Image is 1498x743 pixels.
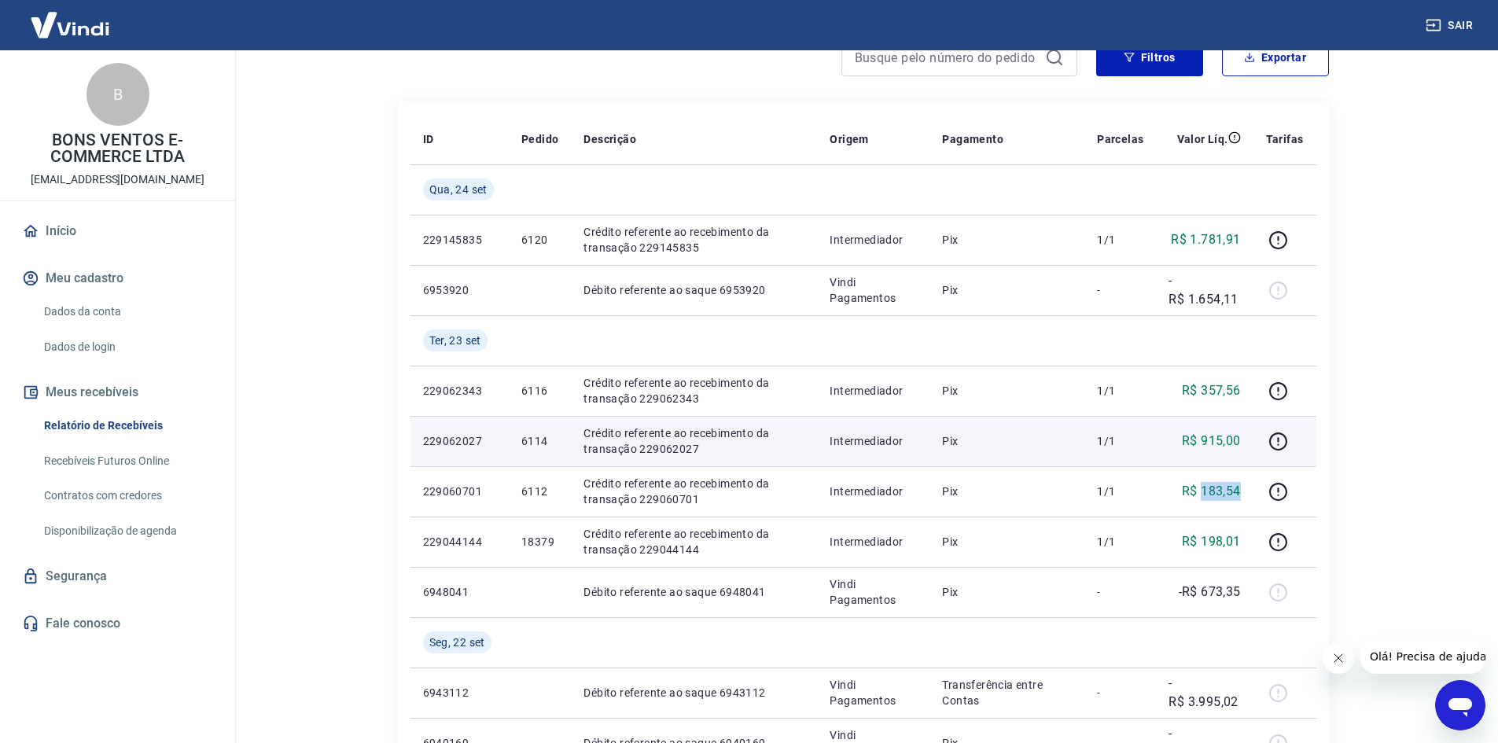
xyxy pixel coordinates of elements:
[1097,383,1143,399] p: 1/1
[423,433,496,449] p: 229062027
[583,526,804,557] p: Crédito referente ao recebimento da transação 229044144
[423,383,496,399] p: 229062343
[423,232,496,248] p: 229145835
[1182,381,1241,400] p: R$ 357,56
[521,232,558,248] p: 6120
[1266,131,1304,147] p: Tarifas
[38,515,216,547] a: Disponibilização de agenda
[38,410,216,442] a: Relatório de Recebíveis
[1096,39,1203,76] button: Filtros
[1097,433,1143,449] p: 1/1
[583,224,804,256] p: Crédito referente ao recebimento da transação 229145835
[583,584,804,600] p: Débito referente ao saque 6948041
[1177,131,1228,147] p: Valor Líq.
[942,484,1072,499] p: Pix
[942,131,1003,147] p: Pagamento
[942,534,1072,550] p: Pix
[1179,583,1241,601] p: -R$ 673,35
[423,484,496,499] p: 229060701
[1097,232,1143,248] p: 1/1
[1423,11,1479,40] button: Sair
[429,333,481,348] span: Ter, 23 set
[1169,674,1240,712] p: -R$ 3.995,02
[1097,131,1143,147] p: Parcelas
[583,685,804,701] p: Débito referente ao saque 6943112
[830,677,917,708] p: Vindi Pagamentos
[521,131,558,147] p: Pedido
[1097,584,1143,600] p: -
[830,274,917,306] p: Vindi Pagamentos
[942,383,1072,399] p: Pix
[1169,271,1240,309] p: -R$ 1.654,11
[830,484,917,499] p: Intermediador
[830,131,868,147] p: Origem
[1435,680,1485,730] iframe: Botão para abrir a janela de mensagens
[583,282,804,298] p: Débito referente ao saque 6953920
[942,282,1072,298] p: Pix
[13,132,223,165] p: BONS VENTOS E-COMMERCE LTDA
[942,584,1072,600] p: Pix
[423,685,496,701] p: 6943112
[38,480,216,512] a: Contratos com credores
[942,677,1072,708] p: Transferência entre Contas
[942,433,1072,449] p: Pix
[9,11,132,24] span: Olá! Precisa de ajuda?
[19,214,216,248] a: Início
[830,433,917,449] p: Intermediador
[19,559,216,594] a: Segurança
[1097,484,1143,499] p: 1/1
[855,46,1039,69] input: Busque pelo número do pedido
[942,232,1072,248] p: Pix
[521,433,558,449] p: 6114
[1182,432,1241,451] p: R$ 915,00
[1222,39,1329,76] button: Exportar
[1097,534,1143,550] p: 1/1
[830,232,917,248] p: Intermediador
[1182,482,1241,501] p: R$ 183,54
[583,131,636,147] p: Descrição
[830,534,917,550] p: Intermediador
[38,445,216,477] a: Recebíveis Futuros Online
[86,63,149,126] div: B
[1171,230,1240,249] p: R$ 1.781,91
[1182,532,1241,551] p: R$ 198,01
[1097,685,1143,701] p: -
[19,1,121,49] img: Vindi
[38,331,216,363] a: Dados de login
[423,584,496,600] p: 6948041
[19,606,216,641] a: Fale conosco
[830,576,917,608] p: Vindi Pagamentos
[429,634,485,650] span: Seg, 22 set
[1360,639,1485,674] iframe: Mensagem da empresa
[423,534,496,550] p: 229044144
[19,375,216,410] button: Meus recebíveis
[423,131,434,147] p: ID
[1097,282,1143,298] p: -
[583,425,804,457] p: Crédito referente ao recebimento da transação 229062027
[521,534,558,550] p: 18379
[521,383,558,399] p: 6116
[521,484,558,499] p: 6112
[583,375,804,406] p: Crédito referente ao recebimento da transação 229062343
[583,476,804,507] p: Crédito referente ao recebimento da transação 229060701
[19,261,216,296] button: Meu cadastro
[423,282,496,298] p: 6953920
[830,383,917,399] p: Intermediador
[31,171,204,188] p: [EMAIL_ADDRESS][DOMAIN_NAME]
[429,182,488,197] span: Qua, 24 set
[1323,642,1354,674] iframe: Fechar mensagem
[38,296,216,328] a: Dados da conta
